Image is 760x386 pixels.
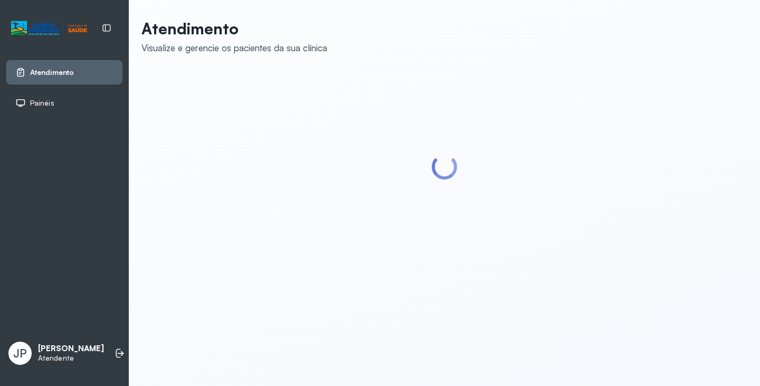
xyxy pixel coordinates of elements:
div: Visualize e gerencie os pacientes da sua clínica [141,42,327,53]
p: Atendente [38,354,104,363]
a: Atendimento [15,67,113,78]
span: Painéis [30,99,54,108]
span: Atendimento [30,68,74,77]
span: JP [13,346,27,360]
p: Atendimento [141,19,327,38]
img: Logotipo do estabelecimento [11,20,87,37]
p: [PERSON_NAME] [38,344,104,354]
